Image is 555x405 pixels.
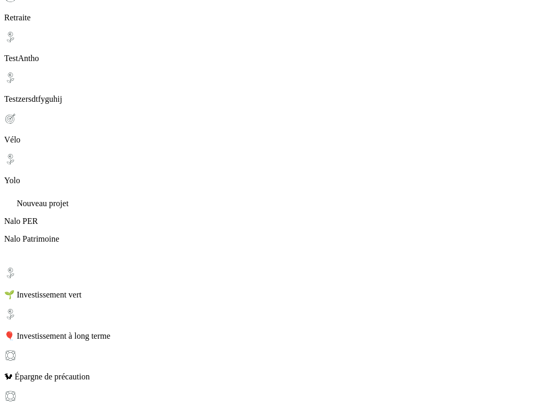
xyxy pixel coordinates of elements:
[4,54,551,63] p: TestAntho
[4,94,551,104] p: Testzersdtfyguhij
[4,372,551,382] p: 🐿 Épargne de précaution
[4,349,551,382] div: 🐿 Épargne de précaution
[4,153,551,185] div: Yolo
[4,217,551,226] p: Nalo PER
[4,290,551,300] p: 🌱 Investissement vert
[4,234,551,244] p: Nalo Patrimoine
[4,135,551,145] p: Vélo
[4,308,551,341] div: 🎈 Investissement à long terme
[4,72,551,104] div: Testzersdtfyguhij
[4,112,551,145] div: Vélo
[17,199,68,208] span: Nouveau projet
[4,331,551,341] p: 🎈 Investissement à long terme
[4,267,551,300] div: 🌱 Investissement vert
[4,13,551,22] p: Retraite
[4,176,551,185] p: Yolo
[4,194,551,208] div: Nouveau projet
[4,31,551,63] div: TestAntho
